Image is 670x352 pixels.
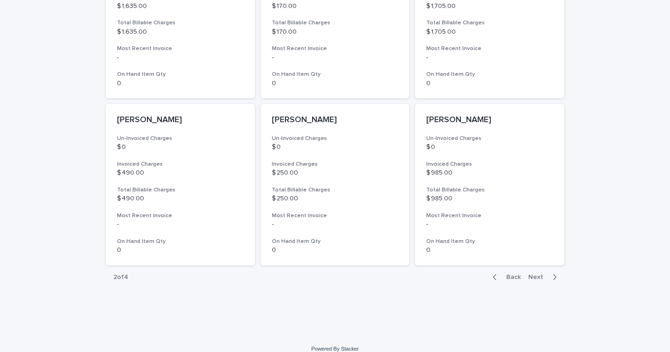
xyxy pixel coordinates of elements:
p: - [272,220,399,228]
h3: Total Billable Charges [426,186,553,194]
h3: Most Recent Invoice [117,212,244,220]
p: $ 1,705.00 [426,2,553,10]
h3: Most Recent Invoice [117,45,244,52]
p: [PERSON_NAME] [272,115,399,125]
p: - [426,54,553,62]
p: 0 [426,80,553,88]
p: $ 170.00 [272,2,399,10]
button: Back [485,273,524,281]
h3: Invoiced Charges [272,161,399,168]
h3: Invoiced Charges [117,161,244,168]
p: - [426,220,553,228]
span: Next [528,274,549,280]
h3: On Hand Item Qty [272,71,399,78]
p: $ 1,635.00 [117,28,244,36]
p: $ 490.00 [117,195,244,203]
p: $ 490.00 [117,169,244,177]
a: Powered By Stacker [311,346,358,352]
h3: Total Billable Charges [117,19,244,27]
p: - [272,54,399,62]
h3: Un-Invoiced Charges [426,135,553,142]
h3: On Hand Item Qty [426,238,553,245]
p: $ 250.00 [272,195,399,203]
a: [PERSON_NAME]Un-Invoiced Charges$ 0Invoiced Charges$ 985.00Total Billable Charges$ 985.00Most Rec... [415,104,564,265]
p: [PERSON_NAME] [117,115,244,125]
p: 2 of 4 [106,266,136,289]
p: $ 985.00 [426,169,553,177]
h3: On Hand Item Qty [117,71,244,78]
p: $ 1,705.00 [426,28,553,36]
a: [PERSON_NAME]Un-Invoiced Charges$ 0Invoiced Charges$ 250.00Total Billable Charges$ 250.00Most Rec... [261,104,410,265]
p: $ 250.00 [272,169,399,177]
h3: Invoiced Charges [426,161,553,168]
p: $ 0 [426,143,553,151]
h3: Most Recent Invoice [426,212,553,220]
p: [PERSON_NAME] [426,115,553,125]
p: 0 [117,80,244,88]
button: Next [524,273,564,281]
h3: Most Recent Invoice [272,212,399,220]
p: $ 985.00 [426,195,553,203]
p: 0 [272,246,399,254]
span: Back [501,274,521,280]
p: - [117,220,244,228]
p: $ 0 [117,143,244,151]
p: - [117,54,244,62]
p: $ 0 [272,143,399,151]
h3: On Hand Item Qty [272,238,399,245]
h3: Un-Invoiced Charges [117,135,244,142]
h3: Most Recent Invoice [272,45,399,52]
h3: Total Billable Charges [272,19,399,27]
h3: Total Billable Charges [117,186,244,194]
h3: Most Recent Invoice [426,45,553,52]
h3: On Hand Item Qty [117,238,244,245]
a: [PERSON_NAME]Un-Invoiced Charges$ 0Invoiced Charges$ 490.00Total Billable Charges$ 490.00Most Rec... [106,104,255,265]
p: 0 [272,80,399,88]
p: $ 1,635.00 [117,2,244,10]
p: $ 170.00 [272,28,399,36]
h3: Total Billable Charges [272,186,399,194]
p: 0 [426,246,553,254]
p: 0 [117,246,244,254]
h3: Total Billable Charges [426,19,553,27]
h3: Un-Invoiced Charges [272,135,399,142]
h3: On Hand Item Qty [426,71,553,78]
